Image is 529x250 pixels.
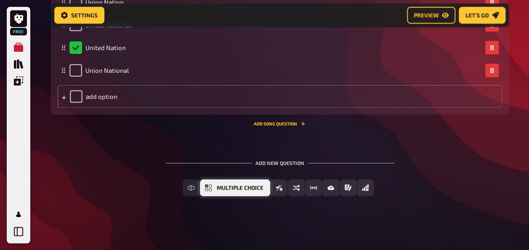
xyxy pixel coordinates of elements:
[54,7,104,24] a: Settings
[10,206,27,223] a: My Account
[217,185,263,191] span: Multiple Choice
[10,72,27,89] a: Overlays
[414,12,439,18] span: Preview
[58,85,502,108] div: add option
[322,179,339,196] button: Image Answer
[340,179,356,196] button: Prose (Long text)
[254,121,306,126] button: Add Song question
[271,179,287,196] button: True / False
[10,39,27,56] a: My Quizzes
[357,179,374,196] button: Offline Question
[465,12,489,18] span: Let's go
[85,44,126,51] span: United Nation
[165,146,394,173] div: Add new question
[459,7,505,24] a: Let's go
[200,179,270,196] button: Multiple Choice
[85,66,129,74] span: Union National
[71,12,98,18] span: Settings
[11,29,26,34] span: Free
[288,179,305,196] button: Sorting Question
[10,56,27,72] a: Quiz Library
[183,179,199,196] button: Free Text Input
[407,7,455,24] a: Preview
[305,179,322,196] button: Estimation Question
